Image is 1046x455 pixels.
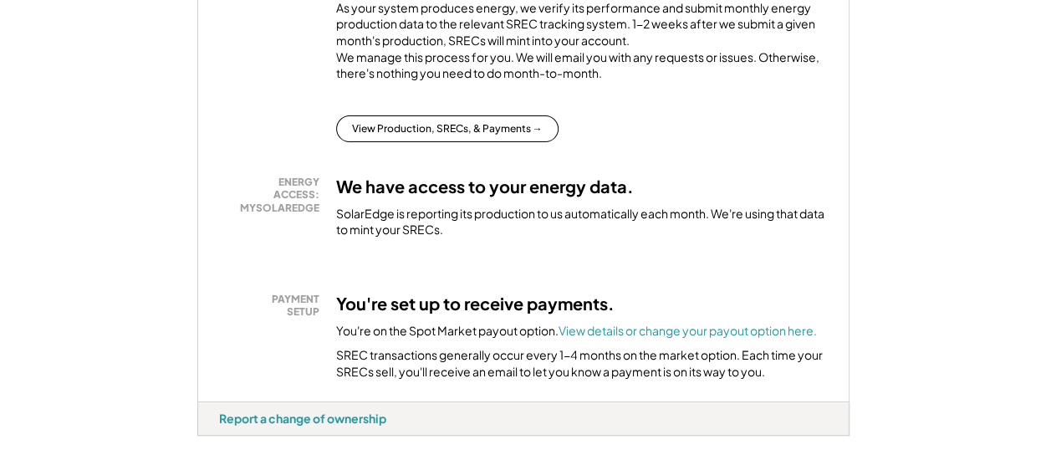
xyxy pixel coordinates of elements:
button: View Production, SRECs, & Payments → [336,115,559,142]
div: Report a change of ownership [219,411,386,426]
div: SolarEdge is reporting its production to us automatically each month. We're using that data to mi... [336,206,828,238]
div: SREC transactions generally occur every 1-4 months on the market option. Each time your SRECs sel... [336,347,828,380]
div: You're on the Spot Market payout option. [336,323,817,340]
h3: We have access to your energy data. [336,176,634,197]
div: nxvb8eci - VA Distributed [197,436,256,442]
div: PAYMENT SETUP [227,293,319,319]
h3: You're set up to receive payments. [336,293,615,314]
div: ENERGY ACCESS: MYSOLAREDGE [227,176,319,215]
a: View details or change your payout option here. [559,323,817,338]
